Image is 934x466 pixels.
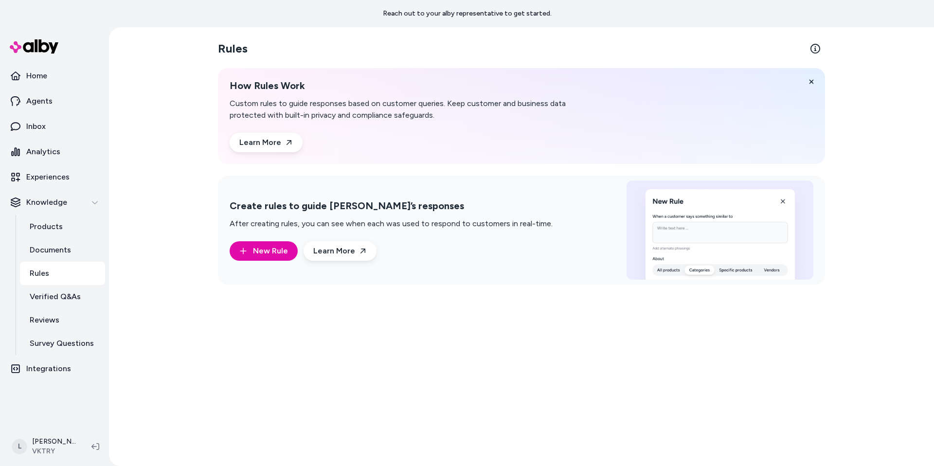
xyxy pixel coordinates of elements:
a: Documents [20,238,105,262]
p: Survey Questions [30,338,94,349]
p: Reach out to your alby representative to get started. [383,9,552,18]
p: Inbox [26,121,46,132]
p: Home [26,70,47,82]
p: Verified Q&As [30,291,81,303]
a: Integrations [4,357,105,380]
span: VKTRY [32,447,76,456]
a: Learn More [230,133,303,152]
button: L[PERSON_NAME]VKTRY [6,431,84,462]
p: [PERSON_NAME] [32,437,76,447]
h2: How Rules Work [230,80,603,92]
a: Rules [20,262,105,285]
p: Products [30,221,63,233]
p: Custom rules to guide responses based on customer queries. Keep customer and business data protec... [230,98,603,121]
span: New Rule [253,245,288,257]
a: Verified Q&As [20,285,105,308]
a: Agents [4,90,105,113]
a: Learn More [304,241,377,261]
a: Reviews [20,308,105,332]
p: Agents [26,95,53,107]
h2: Rules [218,41,248,56]
a: Analytics [4,140,105,163]
a: Survey Questions [20,332,105,355]
p: Documents [30,244,71,256]
h2: Create rules to guide [PERSON_NAME]’s responses [230,200,553,212]
span: L [12,439,27,454]
p: Integrations [26,363,71,375]
p: Rules [30,268,49,279]
p: Reviews [30,314,59,326]
button: New Rule [230,241,298,261]
a: Products [20,215,105,238]
p: Experiences [26,171,70,183]
img: Create rules to guide alby’s responses [627,180,813,280]
p: Knowledge [26,197,67,208]
a: Home [4,64,105,88]
button: Knowledge [4,191,105,214]
a: Inbox [4,115,105,138]
img: alby Logo [10,39,58,54]
p: Analytics [26,146,60,158]
p: After creating rules, you can see when each was used to respond to customers in real-time. [230,218,553,230]
a: Experiences [4,165,105,189]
